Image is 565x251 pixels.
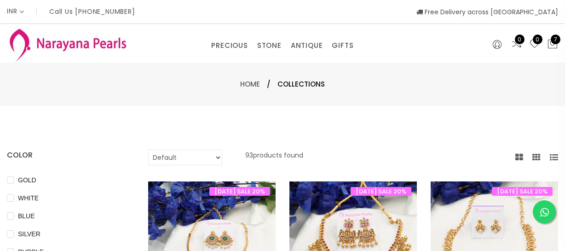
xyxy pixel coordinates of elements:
[257,39,282,53] a: STONE
[209,187,270,196] span: [DATE] SALE 20%
[416,7,558,17] span: Free Delivery across [GEOGRAPHIC_DATA]
[7,150,121,161] h4: COLOR
[351,187,411,196] span: [DATE] SALE 20%
[211,39,248,53] a: PRECIOUS
[14,175,40,185] span: GOLD
[14,211,39,221] span: BLUE
[49,8,135,15] p: Call Us [PHONE_NUMBER]
[267,79,271,90] span: /
[533,35,542,44] span: 0
[515,35,525,44] span: 0
[529,39,540,51] a: 0
[240,79,260,89] a: Home
[547,39,558,51] button: 7
[277,79,325,90] span: Collections
[291,39,323,53] a: ANTIQUE
[551,35,560,44] span: 7
[332,39,353,53] a: GIFTS
[245,150,303,165] p: 93 products found
[14,193,42,203] span: WHITE
[14,229,44,239] span: SILVER
[511,39,522,51] a: 0
[492,187,553,196] span: [DATE] SALE 20%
